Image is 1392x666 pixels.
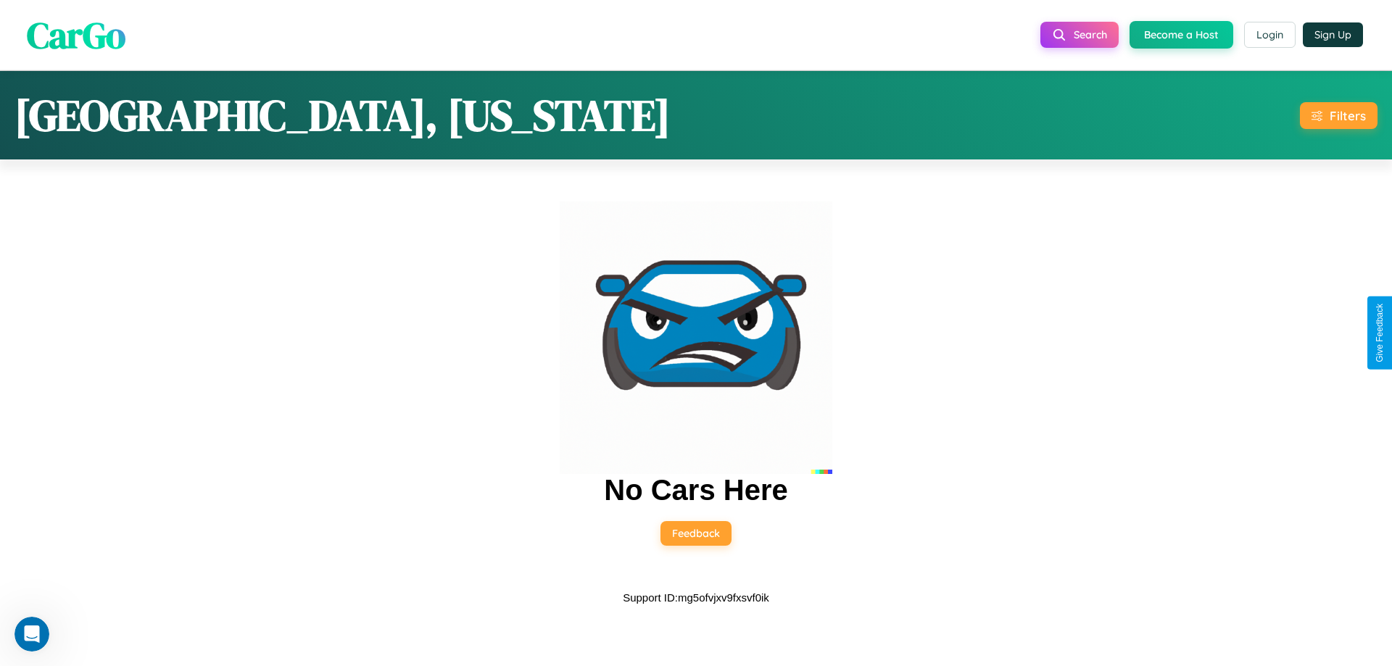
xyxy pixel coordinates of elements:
img: car [560,201,832,474]
button: Sign Up [1303,22,1363,47]
button: Become a Host [1130,21,1233,49]
div: Give Feedback [1375,304,1385,362]
h1: [GEOGRAPHIC_DATA], [US_STATE] [14,86,671,145]
span: Search [1074,28,1107,41]
h2: No Cars Here [604,474,787,507]
button: Login [1244,22,1296,48]
div: Filters [1330,108,1366,123]
button: Filters [1300,102,1377,129]
span: CarGo [27,9,125,59]
button: Search [1040,22,1119,48]
button: Feedback [660,521,732,546]
iframe: Intercom live chat [14,617,49,652]
p: Support ID: mg5ofvjxv9fxsvf0ik [623,588,769,607]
